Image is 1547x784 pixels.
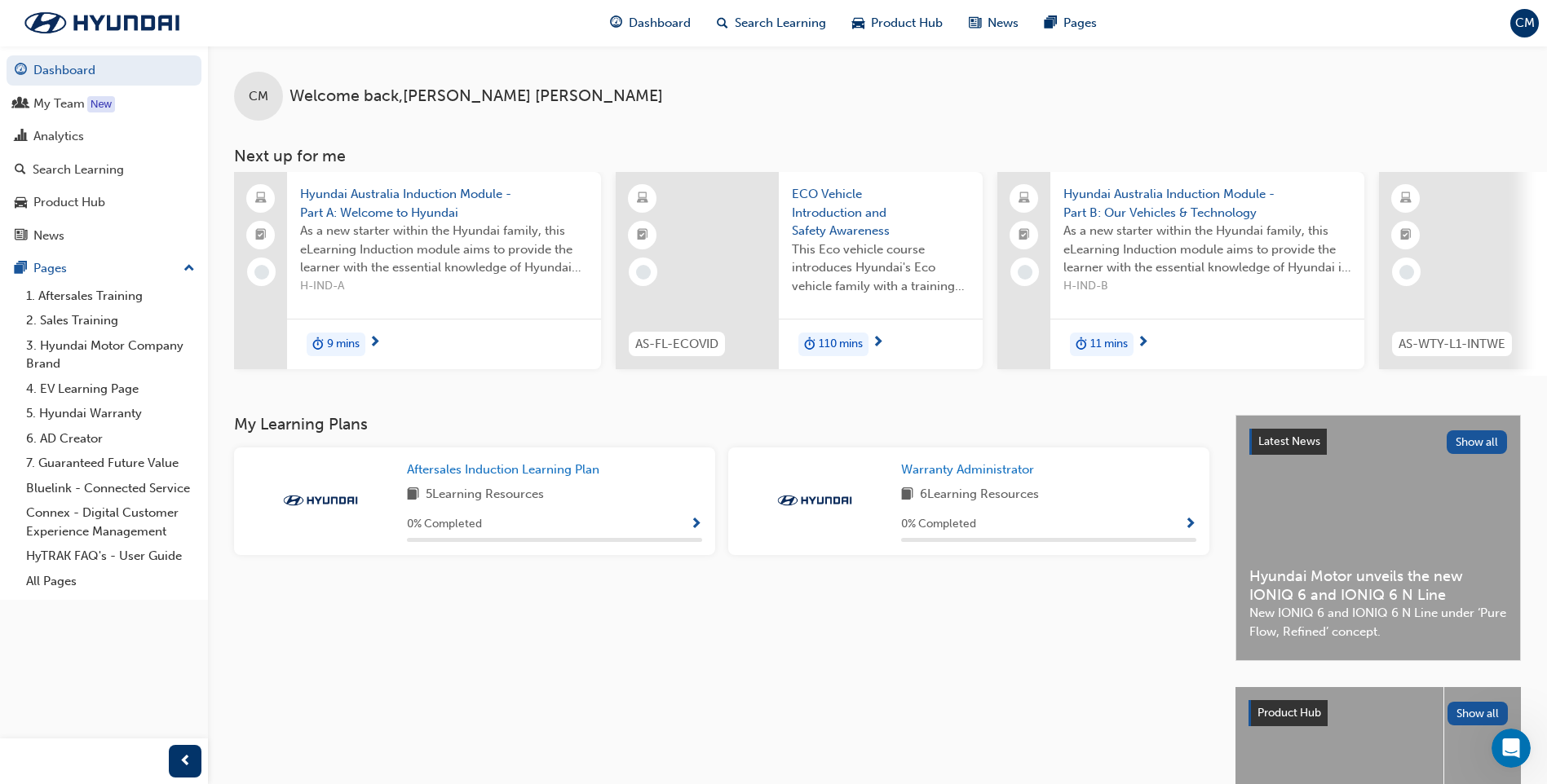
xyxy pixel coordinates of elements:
[1400,188,1412,209] span: learningResourceType_ELEARNING-icon
[15,196,27,210] span: car-icon
[20,544,201,569] a: HyTRAK FAQ's - User Guide
[819,335,863,354] span: 110 mins
[426,485,544,505] span: 5 Learning Resources
[407,485,419,505] span: book-icon
[15,229,27,244] span: news-icon
[234,415,1209,434] h3: My Learning Plans
[249,87,268,106] span: CM
[1249,700,1508,726] a: Product HubShow all
[616,172,983,369] a: AS-FL-ECOVIDECO Vehicle Introduction and Safety AwarenessThis Eco vehicle course introduces Hyund...
[901,515,976,534] span: 0 % Completed
[852,13,864,33] span: car-icon
[901,485,913,505] span: book-icon
[704,7,839,40] a: search-iconSearch Learning
[300,222,588,277] span: As a new starter within the Hyundai family, this eLearning Induction module aims to provide the l...
[1184,518,1196,532] span: Show Progress
[20,333,201,377] a: 3. Hyundai Motor Company Brand
[1045,13,1057,33] span: pages-icon
[255,225,267,246] span: booktick-icon
[1249,429,1507,455] a: Latest NewsShow all
[1510,9,1539,37] button: CM
[7,253,201,284] button: Pages
[276,492,365,509] img: Trak
[637,225,648,246] span: booktick-icon
[1063,222,1351,277] span: As a new starter within the Hyundai family, this eLearning Induction module aims to provide the l...
[690,518,702,532] span: Show Progress
[1257,706,1321,720] span: Product Hub
[20,500,201,544] a: Connex - Digital Customer Experience Management
[1235,415,1521,661] a: Latest NewsShow allHyundai Motor unveils the new IONIQ 6 and IONIQ 6 N LineNew IONIQ 6 and IONIQ ...
[20,476,201,501] a: Bluelink - Connected Service
[997,172,1364,369] a: Hyundai Australia Induction Module - Part B: Our Vehicles & TechnologyAs a new starter within the...
[234,172,601,369] a: Hyundai Australia Induction Module - Part A: Welcome to HyundaiAs a new starter within the Hyunda...
[597,7,704,40] a: guage-iconDashboard
[1137,336,1149,350] span: next-icon
[770,492,860,509] img: Trak
[33,95,85,113] div: My Team
[1447,430,1508,454] button: Show all
[1063,14,1097,33] span: Pages
[407,460,606,479] a: Aftersales Induction Learning Plan
[7,55,201,86] a: Dashboard
[969,13,981,33] span: news-icon
[300,185,588,222] span: Hyundai Australia Induction Module - Part A: Welcome to Hyundai
[1400,225,1412,246] span: booktick-icon
[8,6,196,40] img: Trak
[20,284,201,309] a: 1. Aftersales Training
[327,335,360,354] span: 9 mins
[87,96,115,112] div: Tooltip anchor
[690,514,702,535] button: Show Progress
[792,240,970,296] span: This Eco vehicle course introduces Hyundai's Eco vehicle family with a training video presentatio...
[920,485,1039,505] span: 6 Learning Resources
[1063,277,1351,296] span: H-IND-B
[7,155,201,185] a: Search Learning
[33,259,67,278] div: Pages
[33,193,105,212] div: Product Hub
[804,334,815,355] span: duration-icon
[20,401,201,426] a: 5. Hyundai Warranty
[20,426,201,451] a: 6. AD Creator
[254,265,269,280] span: learningRecordVerb_NONE-icon
[290,87,663,106] span: Welcome back , [PERSON_NAME] [PERSON_NAME]
[1063,185,1351,222] span: Hyundai Australia Induction Module - Part B: Our Vehicles & Technology
[208,147,1547,165] h3: Next up for me
[1249,567,1507,604] span: Hyundai Motor unveils the new IONIQ 6 and IONIQ 6 N Line
[15,64,27,78] span: guage-icon
[1399,335,1505,354] span: AS-WTY-L1-INTWE
[1258,434,1320,448] span: Latest News
[792,185,970,240] span: ECO Vehicle Introduction and Safety Awareness
[1018,265,1032,280] span: learningRecordVerb_NONE-icon
[735,14,826,33] span: Search Learning
[7,89,201,119] a: My Team
[839,7,956,40] a: car-iconProduct Hub
[629,14,691,33] span: Dashboard
[15,130,27,144] span: chart-icon
[872,336,884,350] span: next-icon
[183,258,195,280] span: up-icon
[15,262,27,276] span: pages-icon
[407,515,482,534] span: 0 % Completed
[20,451,201,476] a: 7. Guaranteed Future Value
[901,460,1041,479] a: Warranty Administrator
[1249,604,1507,641] span: New IONIQ 6 and IONIQ 6 N Line under ‘Pure Flow, Refined’ concept.
[20,308,201,333] a: 2. Sales Training
[1184,514,1196,535] button: Show Progress
[179,751,192,772] span: prev-icon
[956,7,1032,40] a: news-iconNews
[7,187,201,218] a: Product Hub
[988,14,1019,33] span: News
[7,52,201,253] button: DashboardMy TeamAnalyticsSearch LearningProduct HubNews
[1019,188,1030,209] span: laptop-icon
[33,127,84,146] div: Analytics
[610,13,622,33] span: guage-icon
[33,161,124,179] div: Search Learning
[1399,265,1414,280] span: learningRecordVerb_NONE-icon
[7,121,201,152] a: Analytics
[20,569,201,594] a: All Pages
[1076,334,1087,355] span: duration-icon
[369,336,381,350] span: next-icon
[1492,729,1531,768] iframe: Intercom live chat
[407,462,599,477] span: Aftersales Induction Learning Plan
